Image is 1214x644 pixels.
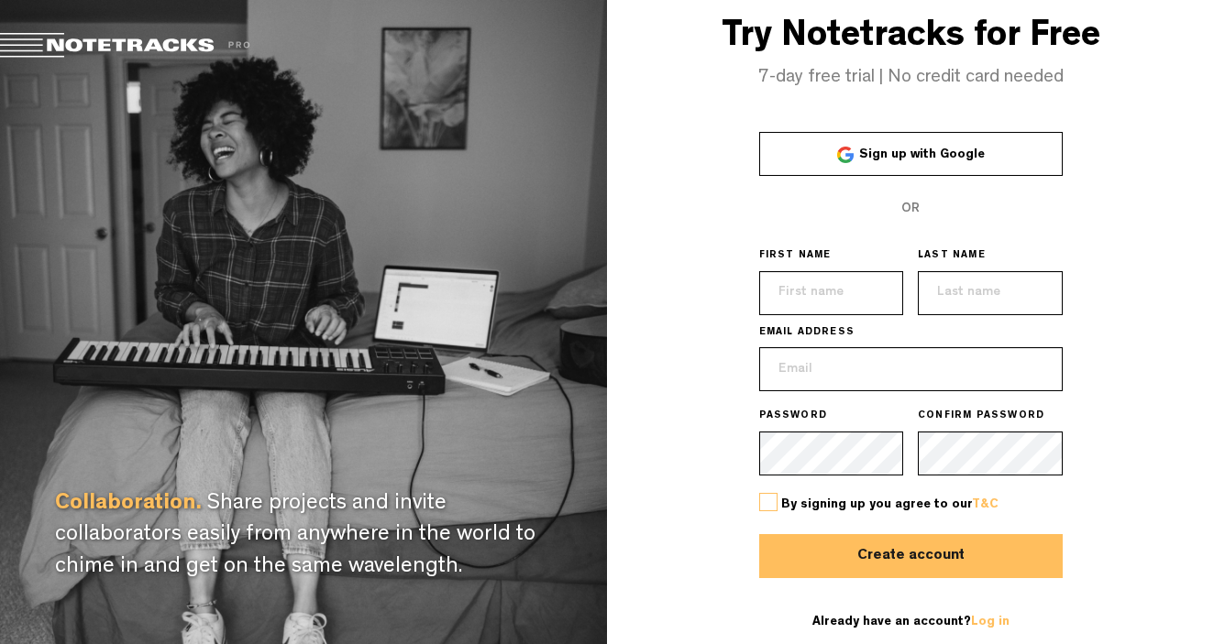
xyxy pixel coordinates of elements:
[901,202,920,215] span: OR
[918,409,1044,424] span: CONFIRM PASSWORD
[859,148,985,161] span: Sign up with Google
[55,494,202,516] span: Collaboration.
[972,498,999,511] a: T&C
[759,534,1063,578] button: Create account
[759,409,828,424] span: PASSWORD
[607,68,1214,88] h4: 7-day free trial | No credit card needed
[971,616,1010,628] a: Log in
[607,18,1214,59] h3: Try Notetracks for Free
[918,271,1063,315] input: Last name
[759,347,1063,391] input: Email
[759,271,904,315] input: First name
[918,249,986,264] span: LAST NAME
[781,498,999,511] span: By signing up you agree to our
[812,616,1010,628] span: Already have an account?
[759,326,855,341] span: EMAIL ADDRESS
[759,249,832,264] span: FIRST NAME
[55,494,535,579] span: Share projects and invite collaborators easily from anywhere in the world to chime in and get on ...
